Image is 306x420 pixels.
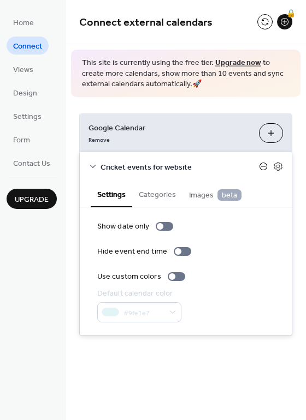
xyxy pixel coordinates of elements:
a: Contact Us [7,154,57,172]
span: Contact Us [13,158,50,170]
span: Connect [13,41,42,52]
div: Default calendar color [97,288,179,299]
a: Views [7,60,40,78]
a: Form [7,130,37,148]
a: Connect [7,37,49,55]
button: Upgrade [7,189,57,209]
span: Images [189,189,242,201]
span: beta [217,189,242,201]
button: Settings [91,181,132,207]
button: Images beta [183,181,248,207]
div: Use custom colors [97,271,161,283]
span: Upgrade [15,194,49,206]
div: Hide event end time [97,246,167,257]
span: Views [13,64,33,76]
span: Google Calendar [89,122,250,134]
span: Form [13,135,30,146]
span: Remove [89,136,110,143]
span: This site is currently using the free tier. to create more calendars, show more than 10 events an... [82,58,290,90]
a: Upgrade now [215,56,261,70]
span: Settings [13,111,42,123]
div: Show date only [97,221,149,232]
span: Design [13,88,37,99]
span: Cricket events for website [101,161,259,173]
a: Home [7,13,40,31]
button: Categories [132,181,183,206]
a: Settings [7,107,48,125]
span: Connect external calendars [79,12,213,33]
span: Home [13,17,34,29]
a: Design [7,83,44,101]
